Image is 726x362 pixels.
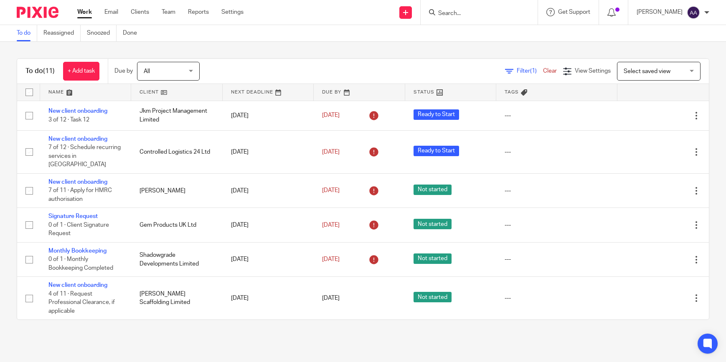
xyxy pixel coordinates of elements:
[48,108,107,114] a: New client onboarding
[414,185,452,195] span: Not started
[414,219,452,229] span: Not started
[223,242,314,276] td: [DATE]
[131,173,222,208] td: [PERSON_NAME]
[505,148,609,156] div: ---
[48,188,112,203] span: 7 of 11 · Apply for HMRC authorisation
[43,25,81,41] a: Reassigned
[17,25,37,41] a: To do
[637,8,683,16] p: [PERSON_NAME]
[48,256,113,271] span: 0 of 1 · Monthly Bookkeeping Completed
[505,294,609,302] div: ---
[25,67,55,76] h1: To do
[322,256,340,262] span: [DATE]
[17,7,58,18] img: Pixie
[223,130,314,173] td: [DATE]
[43,68,55,74] span: (11)
[414,253,452,264] span: Not started
[322,149,340,155] span: [DATE]
[505,255,609,263] div: ---
[48,136,107,142] a: New client onboarding
[48,117,89,123] span: 3 of 12 · Task 12
[48,179,107,185] a: New client onboarding
[558,9,590,15] span: Get Support
[223,208,314,242] td: [DATE]
[322,295,340,301] span: [DATE]
[48,282,107,288] a: New client onboarding
[322,222,340,228] span: [DATE]
[77,8,92,16] a: Work
[48,248,107,254] a: Monthly Bookkeeping
[517,68,543,74] span: Filter
[437,10,513,18] input: Search
[223,173,314,208] td: [DATE]
[131,208,222,242] td: Gem Products UK Ltd
[131,8,149,16] a: Clients
[114,67,133,75] p: Due by
[575,68,611,74] span: View Settings
[414,292,452,302] span: Not started
[624,68,670,74] span: Select saved view
[223,101,314,130] td: [DATE]
[87,25,117,41] a: Snoozed
[131,101,222,130] td: Jkm Project Management Limited
[48,222,109,237] span: 0 of 1 · Client Signature Request
[188,8,209,16] a: Reports
[63,62,99,81] a: + Add task
[505,90,519,94] span: Tags
[505,187,609,195] div: ---
[48,213,98,219] a: Signature Request
[322,188,340,194] span: [DATE]
[687,6,700,19] img: svg%3E
[131,242,222,276] td: Shadowgrade Developments Limited
[144,68,150,74] span: All
[221,8,244,16] a: Settings
[543,68,557,74] a: Clear
[505,111,609,120] div: ---
[322,113,340,119] span: [DATE]
[104,8,118,16] a: Email
[414,109,459,120] span: Ready to Start
[505,221,609,229] div: ---
[530,68,537,74] span: (1)
[162,8,175,16] a: Team
[414,146,459,156] span: Ready to Start
[131,277,222,320] td: [PERSON_NAME] Scaffolding Limited
[48,145,121,168] span: 7 of 12 · Schedule recurring services in [GEOGRAPHIC_DATA]
[48,291,115,314] span: 4 of 11 · Request Professional Clearance, if applicable
[223,277,314,320] td: [DATE]
[131,130,222,173] td: Controlled Logistics 24 Ltd
[123,25,143,41] a: Done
